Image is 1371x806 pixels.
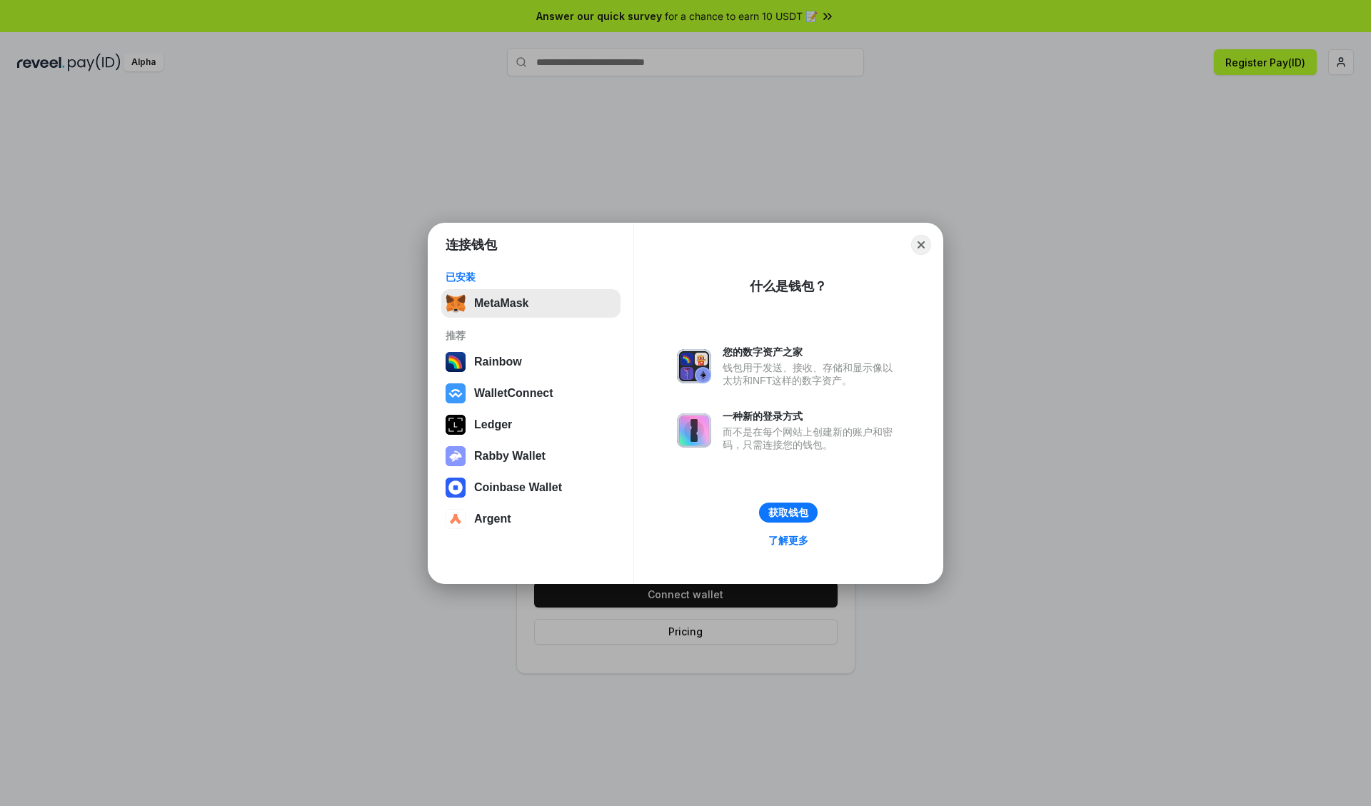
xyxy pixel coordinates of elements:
[723,346,900,358] div: 您的数字资产之家
[446,509,466,529] img: svg+xml,%3Csvg%20width%3D%2228%22%20height%3D%2228%22%20viewBox%3D%220%200%2028%2028%22%20fill%3D...
[723,425,900,451] div: 而不是在每个网站上创建新的账户和密码，只需连接您的钱包。
[441,473,621,502] button: Coinbase Wallet
[474,513,511,525] div: Argent
[474,418,512,431] div: Ledger
[446,271,616,283] div: 已安装
[446,293,466,313] img: svg+xml,%3Csvg%20fill%3D%22none%22%20height%3D%2233%22%20viewBox%3D%220%200%2035%2033%22%20width%...
[768,534,808,547] div: 了解更多
[723,361,900,387] div: 钱包用于发送、接收、存储和显示像以太坊和NFT这样的数字资产。
[446,236,497,253] h1: 连接钱包
[441,410,621,439] button: Ledger
[441,505,621,533] button: Argent
[446,383,466,403] img: svg+xml,%3Csvg%20width%3D%2228%22%20height%3D%2228%22%20viewBox%3D%220%200%2028%2028%22%20fill%3D...
[446,352,466,372] img: svg+xml,%3Csvg%20width%3D%22120%22%20height%3D%22120%22%20viewBox%3D%220%200%20120%20120%22%20fil...
[474,387,553,400] div: WalletConnect
[474,297,528,310] div: MetaMask
[677,349,711,383] img: svg+xml,%3Csvg%20xmlns%3D%22http%3A%2F%2Fwww.w3.org%2F2000%2Fsvg%22%20fill%3D%22none%22%20viewBox...
[760,531,817,550] a: 了解更多
[474,356,522,368] div: Rainbow
[474,450,546,463] div: Rabby Wallet
[446,415,466,435] img: svg+xml,%3Csvg%20xmlns%3D%22http%3A%2F%2Fwww.w3.org%2F2000%2Fsvg%22%20width%3D%2228%22%20height%3...
[768,506,808,519] div: 获取钱包
[723,410,900,423] div: 一种新的登录方式
[446,478,466,498] img: svg+xml,%3Csvg%20width%3D%2228%22%20height%3D%2228%22%20viewBox%3D%220%200%2028%2028%22%20fill%3D...
[441,442,621,470] button: Rabby Wallet
[474,481,562,494] div: Coinbase Wallet
[446,446,466,466] img: svg+xml,%3Csvg%20xmlns%3D%22http%3A%2F%2Fwww.w3.org%2F2000%2Fsvg%22%20fill%3D%22none%22%20viewBox...
[441,348,621,376] button: Rainbow
[750,278,827,295] div: 什么是钱包？
[441,289,621,318] button: MetaMask
[759,503,818,523] button: 获取钱包
[677,413,711,448] img: svg+xml,%3Csvg%20xmlns%3D%22http%3A%2F%2Fwww.w3.org%2F2000%2Fsvg%22%20fill%3D%22none%22%20viewBox...
[911,235,931,255] button: Close
[441,379,621,408] button: WalletConnect
[446,329,616,342] div: 推荐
